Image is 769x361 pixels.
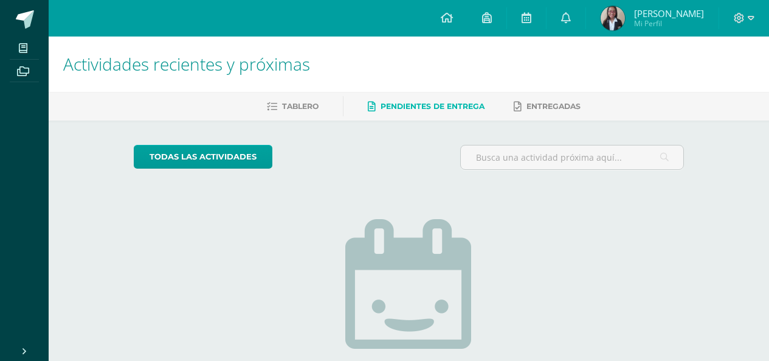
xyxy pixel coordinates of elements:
[461,145,683,169] input: Busca una actividad próxima aquí...
[282,102,319,111] span: Tablero
[63,52,310,75] span: Actividades recientes y próximas
[634,18,704,29] span: Mi Perfil
[267,97,319,116] a: Tablero
[526,102,581,111] span: Entregadas
[514,97,581,116] a: Entregadas
[634,7,704,19] span: [PERSON_NAME]
[134,145,272,169] a: todas las Actividades
[368,97,485,116] a: Pendientes de entrega
[601,6,625,30] img: 02b1ea13f448a07c5df20914186e344a.png
[381,102,485,111] span: Pendientes de entrega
